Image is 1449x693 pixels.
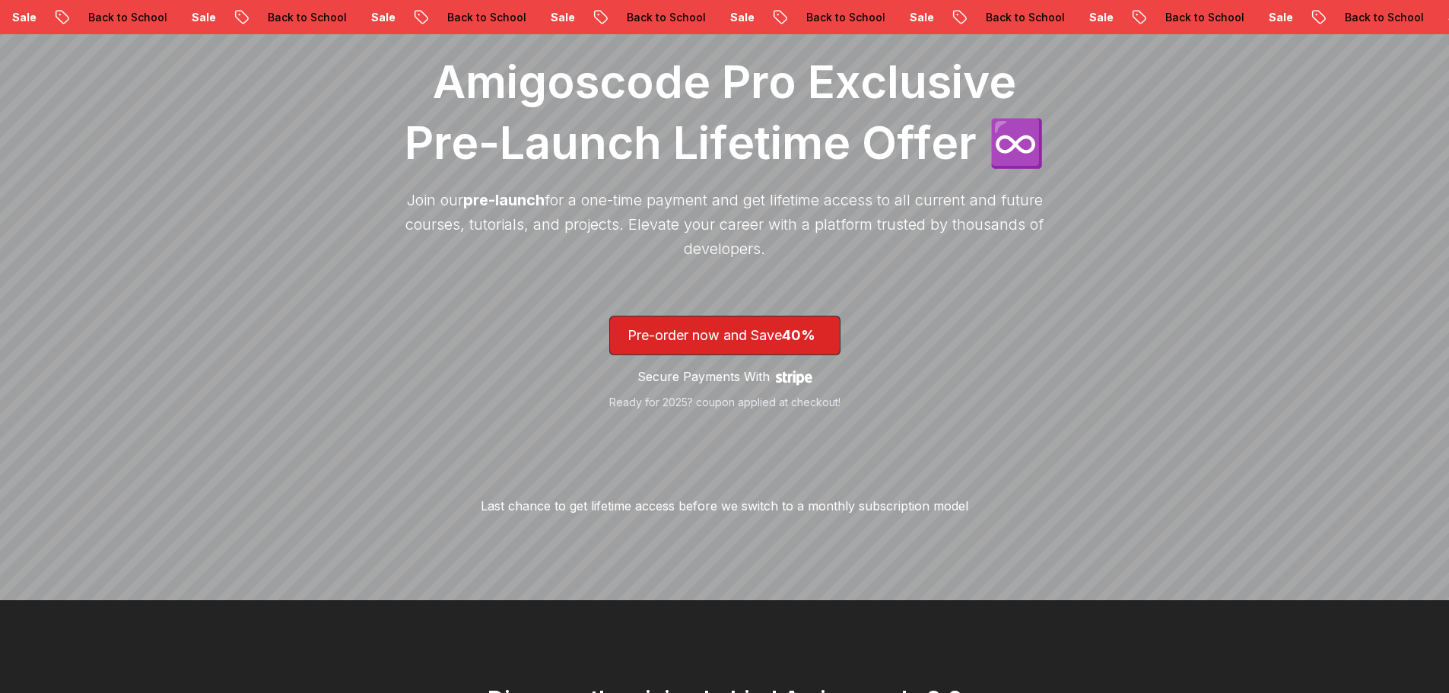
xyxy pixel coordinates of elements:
p: Back to School [72,10,176,25]
p: Back to School [1149,10,1253,25]
p: Last chance to get lifetime access before we switch to a monthly subscription model [481,497,968,515]
p: Secure Payments With [637,367,770,386]
p: Ready for 2025? coupon applied at checkout! [609,395,840,410]
p: Sale [176,10,224,25]
a: lifetime-access [609,316,840,410]
p: Sale [1253,10,1301,25]
p: Back to School [611,10,714,25]
p: Sale [1073,10,1122,25]
p: Back to School [1329,10,1432,25]
p: Back to School [431,10,535,25]
span: 40% [782,327,815,343]
p: Back to School [790,10,894,25]
p: Back to School [252,10,355,25]
p: Pre-order now and Save [628,325,822,346]
p: Sale [535,10,583,25]
p: Join our for a one-time payment and get lifetime access to all current and future courses, tutori... [398,188,1052,261]
p: Sale [355,10,404,25]
span: pre-launch [463,191,545,209]
p: Sale [894,10,942,25]
p: Sale [714,10,763,25]
h1: Amigoscode Pro Exclusive Pre-Launch Lifetime Offer ♾️ [398,51,1052,173]
p: Back to School [970,10,1073,25]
